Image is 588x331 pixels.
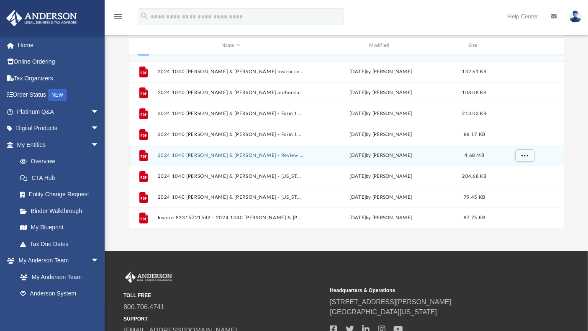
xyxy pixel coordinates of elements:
[12,285,108,302] a: Anderson System
[123,272,174,283] img: Anderson Advisors Platinum Portal
[515,149,534,162] button: More options
[123,303,164,310] a: 800.706.4741
[569,10,582,23] img: User Pic
[6,54,112,70] a: Online Ordering
[462,69,486,74] span: 142.61 KB
[308,151,454,159] div: by [PERSON_NAME]
[12,236,112,252] a: Tax Due Dates
[129,54,564,228] div: grid
[12,186,112,203] a: Entity Change Request
[6,136,112,153] a: My Entitiesarrow_drop_down
[6,70,112,87] a: Tax Organizers
[308,172,454,180] div: by [PERSON_NAME]
[464,132,485,136] span: 88.17 KB
[349,132,366,136] span: [DATE]
[308,47,454,54] div: [DATE] by [PERSON_NAME]
[157,195,304,200] button: 2024 1040 [PERSON_NAME] & [PERSON_NAME] - [US_STATE] Form EPV, Payment Voucher.pdf
[308,68,454,75] div: by [PERSON_NAME]
[113,16,123,22] a: menu
[48,89,67,101] div: NEW
[464,216,485,220] span: 87.75 KB
[91,103,108,121] span: arrow_drop_down
[464,195,485,199] span: 79.45 KB
[6,120,112,137] a: Digital Productsarrow_drop_down
[349,111,366,115] span: [DATE]
[113,12,123,22] i: menu
[349,195,366,199] span: [DATE]
[465,153,484,157] span: 4.68 MB
[123,315,324,323] small: SUPPORT
[462,174,486,178] span: 204.68 KB
[91,136,108,154] span: arrow_drop_down
[349,69,366,74] span: [DATE]
[462,111,486,115] span: 213.03 KB
[91,120,108,137] span: arrow_drop_down
[349,216,366,220] span: [DATE]
[330,298,451,305] a: [STREET_ADDRESS][PERSON_NAME]
[4,10,80,26] img: Anderson Advisors Platinum Portal
[157,153,304,158] button: 2024 1040 [PERSON_NAME] & [PERSON_NAME] - Review Copy.pdf
[133,42,154,49] div: id
[12,203,112,219] a: Binder Walkthrough
[457,42,491,49] div: Size
[12,302,108,318] a: Client Referrals
[308,89,454,96] div: by [PERSON_NAME]
[157,111,304,116] button: 2024 1040 [PERSON_NAME] & [PERSON_NAME] - Form 1040-ES Payment Voucher.pdf
[308,110,454,117] div: by [PERSON_NAME]
[157,90,304,95] button: 2024 1040 [PERSON_NAME] & [PERSON_NAME] authorisation - please sign.pdf
[6,252,108,269] a: My Anderson Teamarrow_drop_down
[307,42,454,49] div: Modified
[12,219,108,236] a: My Blueprint
[349,174,366,178] span: [DATE]
[6,103,112,120] a: Platinum Q&Aarrow_drop_down
[495,42,553,49] div: id
[12,169,112,186] a: CTA Hub
[330,287,530,294] small: Headquarters & Operations
[12,153,112,170] a: Overview
[308,214,454,222] div: by [PERSON_NAME]
[6,87,112,104] a: Order StatusNEW
[349,90,366,95] span: [DATE]
[123,292,324,299] small: TOLL FREE
[6,37,112,54] a: Home
[157,215,304,221] button: Invoice 83315721542 - 2024 1040 [PERSON_NAME] & [PERSON_NAME].pdf
[157,42,303,49] div: Name
[308,193,454,201] div: by [PERSON_NAME]
[308,131,454,138] div: by [PERSON_NAME]
[330,308,437,316] a: [GEOGRAPHIC_DATA][US_STATE]
[462,90,486,95] span: 108.08 KB
[157,132,304,137] button: 2024 1040 [PERSON_NAME] & [PERSON_NAME] - Form 1040-V, Form 1040 Payment Voucher.pdf
[12,269,103,285] a: My Anderson Team
[349,153,366,157] span: [DATE]
[157,69,304,74] button: 2024 1040 [PERSON_NAME] & [PERSON_NAME] Instructions.pdf
[91,252,108,269] span: arrow_drop_down
[157,174,304,179] button: 2024 1040 [PERSON_NAME] & [PERSON_NAME] - [US_STATE] Estimated payment voucher.pdf
[140,11,149,21] i: search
